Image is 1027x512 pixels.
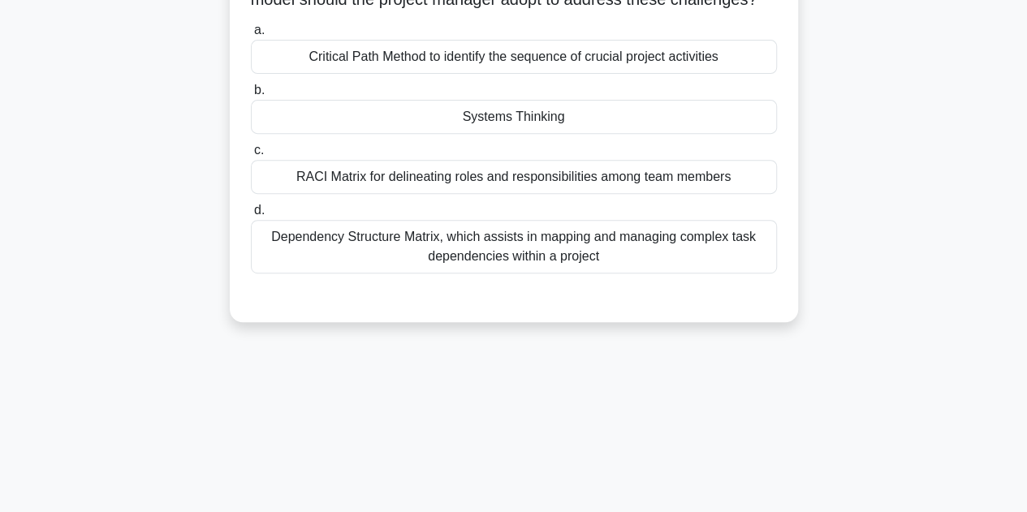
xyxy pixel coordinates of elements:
span: d. [254,203,265,217]
span: b. [254,83,265,97]
div: Systems Thinking [251,100,777,134]
span: a. [254,23,265,37]
div: Critical Path Method to identify the sequence of crucial project activities [251,40,777,74]
div: RACI Matrix for delineating roles and responsibilities among team members [251,160,777,194]
span: c. [254,143,264,157]
div: Dependency Structure Matrix, which assists in mapping and managing complex task dependencies with... [251,220,777,273]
